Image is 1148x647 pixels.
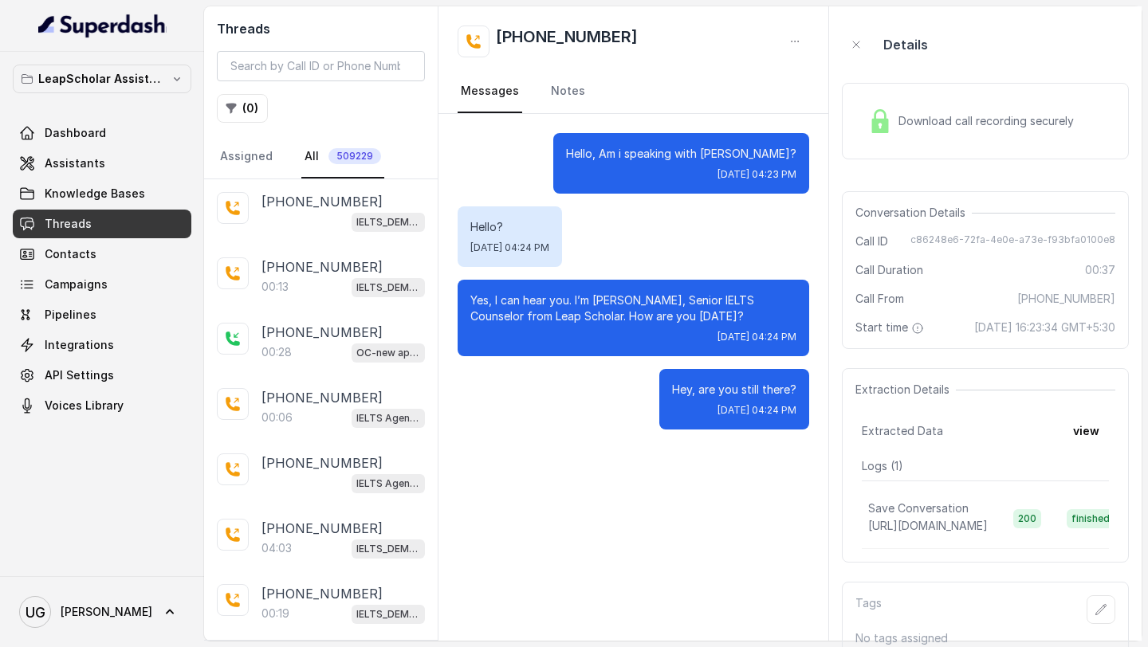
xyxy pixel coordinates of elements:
[974,320,1115,335] span: [DATE] 16:23:34 GMT+5:30
[45,216,92,232] span: Threads
[1013,509,1041,528] span: 200
[1017,291,1115,307] span: [PHONE_NUMBER]
[855,291,904,307] span: Call From
[217,135,425,178] nav: Tabs
[261,606,289,622] p: 00:19
[548,70,588,113] a: Notes
[13,331,191,359] a: Integrations
[898,113,1080,129] span: Download call recording securely
[45,398,124,414] span: Voices Library
[855,262,923,278] span: Call Duration
[328,148,381,164] span: 509229
[13,65,191,93] button: LeapScholar Assistant
[356,606,420,622] p: IELTS_DEMO_gk (agent 1)
[45,246,96,262] span: Contacts
[13,361,191,390] a: API Settings
[356,280,420,296] p: IELTS_DEMO_gk (agent 1)
[45,276,108,292] span: Campaigns
[496,25,638,57] h2: [PHONE_NUMBER]
[1067,509,1115,528] span: finished
[13,210,191,238] a: Threads
[45,337,114,353] span: Integrations
[855,630,1115,646] p: No tags assigned
[13,300,191,329] a: Pipelines
[672,382,796,398] p: Hey, are you still there?
[26,604,45,621] text: UG
[1085,262,1115,278] span: 00:37
[868,519,988,532] span: [URL][DOMAIN_NAME]
[717,331,796,343] span: [DATE] 04:24 PM
[261,344,292,360] p: 00:28
[862,458,1109,474] p: Logs ( 1 )
[13,119,191,147] a: Dashboard
[261,584,383,603] p: [PHONE_NUMBER]
[13,270,191,299] a: Campaigns
[13,179,191,208] a: Knowledge Bases
[470,219,549,235] p: Hello?
[261,257,383,276] p: [PHONE_NUMBER]
[45,307,96,323] span: Pipelines
[301,135,384,178] a: All509229
[261,279,289,295] p: 00:13
[868,500,969,516] p: Save Conversation
[217,135,276,178] a: Assigned
[38,13,167,38] img: light.svg
[883,35,928,54] p: Details
[855,205,972,221] span: Conversation Details
[38,69,166,88] p: LeapScholar Assistant
[1063,417,1109,445] button: view
[45,125,106,141] span: Dashboard
[261,323,383,342] p: [PHONE_NUMBER]
[261,410,293,425] p: 00:06
[61,604,152,620] span: [PERSON_NAME]
[261,519,383,538] p: [PHONE_NUMBER]
[855,320,927,335] span: Start time
[45,367,114,383] span: API Settings
[217,19,425,38] h2: Threads
[356,214,420,230] p: IELTS_DEMO_gk (agent 1)
[470,292,796,324] p: Yes, I can hear you. I’m [PERSON_NAME], Senior IELTS Counselor from Leap Scholar. How are you [DA...
[217,94,268,123] button: (0)
[261,388,383,407] p: [PHONE_NUMBER]
[261,192,383,211] p: [PHONE_NUMBER]
[458,70,522,113] a: Messages
[868,109,892,133] img: Lock Icon
[13,391,191,420] a: Voices Library
[717,404,796,417] span: [DATE] 04:24 PM
[45,186,145,202] span: Knowledge Bases
[862,423,943,439] span: Extracted Data
[13,590,191,634] a: [PERSON_NAME]
[356,345,420,361] p: OC-new approach
[855,233,888,249] span: Call ID
[458,70,809,113] nav: Tabs
[470,241,549,254] span: [DATE] 04:24 PM
[910,233,1115,249] span: c86248e6-72fa-4e0e-a73e-f93bfa0100e8
[261,540,292,556] p: 04:03
[855,595,882,624] p: Tags
[855,382,956,398] span: Extraction Details
[13,149,191,178] a: Assistants
[13,240,191,269] a: Contacts
[356,541,420,557] p: IELTS_DEMO_gk (agent 1)
[356,410,420,426] p: IELTS Agent 2
[217,51,425,81] input: Search by Call ID or Phone Number
[261,453,383,473] p: [PHONE_NUMBER]
[356,476,420,492] p: IELTS Agent 2
[45,155,105,171] span: Assistants
[717,168,796,181] span: [DATE] 04:23 PM
[566,146,796,162] p: Hello, Am i speaking with [PERSON_NAME]?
